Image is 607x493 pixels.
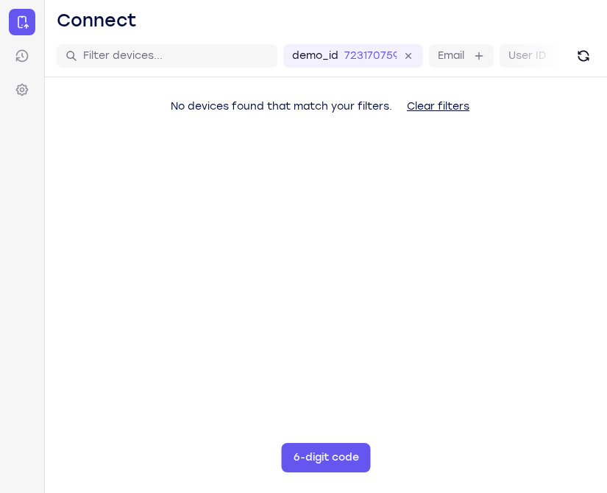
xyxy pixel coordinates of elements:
[9,43,35,69] a: Sessions
[438,49,464,63] label: Email
[292,49,338,63] label: demo_id
[171,100,392,113] span: No devices found that match your filters.
[572,44,595,68] button: Refresh
[9,9,35,35] a: Connect
[83,49,269,63] input: Filter devices...
[9,77,35,103] a: Settings
[508,49,546,63] label: User ID
[395,92,481,121] button: Clear filters
[282,443,371,472] button: 6-digit code
[57,9,137,32] h1: Connect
